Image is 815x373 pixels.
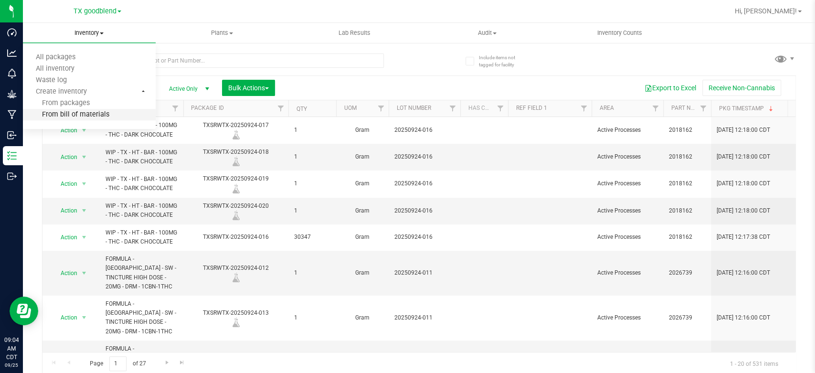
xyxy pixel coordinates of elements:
[342,152,383,161] span: Gram
[394,233,455,242] span: 20250924-016
[4,362,19,369] p: 09/25
[182,184,290,193] div: Lab Sample
[228,84,269,92] span: Bulk Actions
[394,313,455,322] span: 20250924-011
[23,29,156,37] span: Inventory
[182,264,290,282] div: TXSRWTX-20250924-012
[52,150,78,164] span: Action
[288,23,421,43] a: Lab Results
[78,311,90,324] span: select
[647,100,663,117] a: Filter
[106,255,178,291] span: FORMULA - [GEOGRAPHIC_DATA] - SW - TINCTURE HIGH DOSE - 20MG - DRM - 1CBN-1THC
[52,204,78,217] span: Action
[394,126,455,135] span: 20250924-016
[584,29,655,37] span: Inventory Counts
[342,206,383,215] span: Gram
[671,105,709,111] a: Part Number
[23,76,80,85] span: Waste log
[342,313,383,322] span: Gram
[638,80,702,96] button: Export to Excel
[175,356,189,369] a: Go to the last page
[597,179,657,188] span: Active Processes
[717,233,770,242] span: [DATE] 12:17:38 CDT
[394,179,455,188] span: 20250924-016
[421,29,553,37] span: Audit
[597,152,657,161] span: Active Processes
[702,80,781,96] button: Receive Non-Cannabis
[222,80,275,96] button: Bulk Actions
[106,228,178,246] span: WIP - TX - HT - BAR - 100MG - THC - DARK CHOCOLATE
[394,206,455,215] span: 20250924-016
[182,157,290,166] div: Lab Sample
[78,150,90,164] span: select
[7,110,17,119] inline-svg: Manufacturing
[106,148,178,166] span: WIP - TX - HT - BAR - 100MG - THC - DARK CHOCOLATE
[735,7,797,15] span: Hi, [PERSON_NAME]!
[296,106,307,112] a: Qty
[294,268,330,277] span: 1
[394,268,455,277] span: 20250924-011
[421,23,553,43] a: Audit
[7,28,17,37] inline-svg: Dashboard
[669,313,705,322] span: 2026739
[294,313,330,322] span: 1
[156,23,288,43] a: Plants
[478,54,526,68] span: Include items not tagged for facility
[10,297,38,325] iframe: Resource center
[396,105,431,111] a: Lot Number
[106,121,178,139] span: WIP - TX - HT - BAR - 100MG - THC - DARK CHOCOLATE
[717,126,770,135] span: [DATE] 12:18:00 CDT
[74,7,116,15] span: TX goodblend
[182,309,290,327] div: TXSRWTX-20250924-013
[597,268,657,277] span: Active Processes
[7,69,17,78] inline-svg: Monitoring
[78,124,90,137] span: select
[722,356,786,371] span: 1 - 20 of 531 items
[4,336,19,362] p: 09:04 AM CDT
[394,152,455,161] span: 20250924-016
[342,268,383,277] span: Gram
[294,233,330,242] span: 30347
[42,53,384,68] input: Search Package ID, Item Name, SKU, Lot or Part Number...
[373,100,389,117] a: Filter
[106,202,178,220] span: WIP - TX - HT - BAR - 100MG - THC - DARK CHOCOLATE
[599,105,614,111] a: Area
[78,266,90,280] span: select
[669,206,705,215] span: 2018162
[182,211,290,220] div: Lab Sample
[342,126,383,135] span: Gram
[717,206,770,215] span: [DATE] 12:18:00 CDT
[82,356,154,371] span: Page of 27
[23,88,100,96] span: Create inventory
[182,273,290,282] div: Lab Sample
[182,121,290,139] div: TXSRWTX-20250924-017
[7,89,17,99] inline-svg: Grow
[52,311,78,324] span: Action
[52,124,78,137] span: Action
[445,100,460,117] a: Filter
[23,53,88,62] span: All packages
[717,152,770,161] span: [DATE] 12:18:00 CDT
[191,105,223,111] a: Package ID
[717,268,770,277] span: [DATE] 12:16:00 CDT
[106,175,178,193] span: WIP - TX - HT - BAR - 100MG - THC - DARK CHOCOLATE
[669,268,705,277] span: 2026739
[719,105,774,112] a: Pkg Timestamp
[7,130,17,140] inline-svg: Inbound
[78,204,90,217] span: select
[342,179,383,188] span: Gram
[182,233,290,242] div: TXSRWTX-20250924-016
[78,177,90,191] span: select
[23,111,109,119] span: From bill of materials
[109,356,127,371] input: 1
[156,29,288,37] span: Plants
[52,231,78,244] span: Action
[182,318,290,327] div: Lab Sample
[294,152,330,161] span: 1
[576,100,592,117] a: Filter
[160,356,174,369] a: Go to the next page
[52,177,78,191] span: Action
[695,100,711,117] a: Filter
[273,100,288,117] a: Filter
[294,179,330,188] span: 1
